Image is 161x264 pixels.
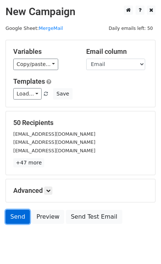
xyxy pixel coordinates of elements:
a: MergeMail [39,25,63,31]
small: [EMAIL_ADDRESS][DOMAIN_NAME] [13,148,95,153]
small: Google Sheet: [6,25,63,31]
span: Daily emails left: 50 [106,24,155,32]
small: [EMAIL_ADDRESS][DOMAIN_NAME] [13,131,95,137]
button: Save [53,88,72,100]
h5: Advanced [13,187,148,195]
a: Daily emails left: 50 [106,25,155,31]
h5: Variables [13,48,75,56]
a: Send [6,210,30,224]
small: [EMAIL_ADDRESS][DOMAIN_NAME] [13,139,95,145]
a: Preview [32,210,64,224]
a: Templates [13,77,45,85]
iframe: Chat Widget [124,229,161,264]
h5: Email column [86,48,148,56]
a: Load... [13,88,42,100]
h2: New Campaign [6,6,155,18]
a: Send Test Email [66,210,122,224]
a: +47 more [13,158,44,167]
h5: 50 Recipients [13,119,148,127]
a: Copy/paste... [13,59,58,70]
